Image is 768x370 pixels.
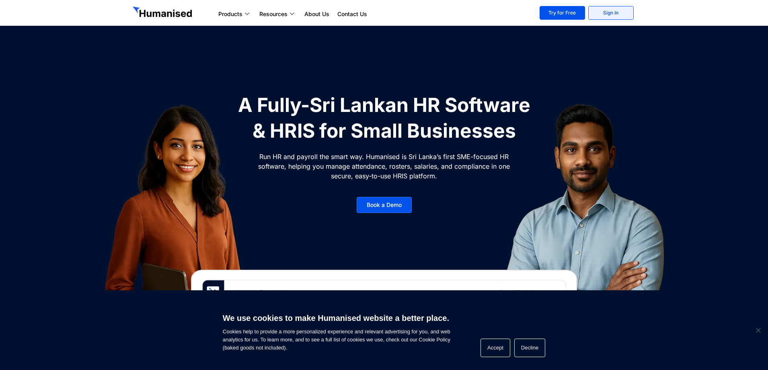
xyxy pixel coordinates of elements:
[588,6,634,20] a: Sign In
[257,152,511,181] p: Run HR and payroll the smart way. Humanised is Sri Lanka’s first SME-focused HR software, helping...
[333,9,371,19] a: Contact Us
[133,6,194,19] img: GetHumanised Logo
[514,339,545,357] button: Decline
[481,339,510,357] button: Accept
[367,202,402,208] span: Book a Demo
[223,312,450,324] h6: We use cookies to make Humanised website a better place.
[300,9,333,19] a: About Us
[255,9,300,19] a: Resources
[223,308,450,352] span: Cookies help to provide a more personalized experience and relevant advertising for you, and web ...
[357,197,412,213] a: Book a Demo
[754,326,762,334] span: Decline
[540,6,585,20] a: Try for Free
[214,9,255,19] a: Products
[233,92,535,144] h1: A Fully-Sri Lankan HR Software & HRIS for Small Businesses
